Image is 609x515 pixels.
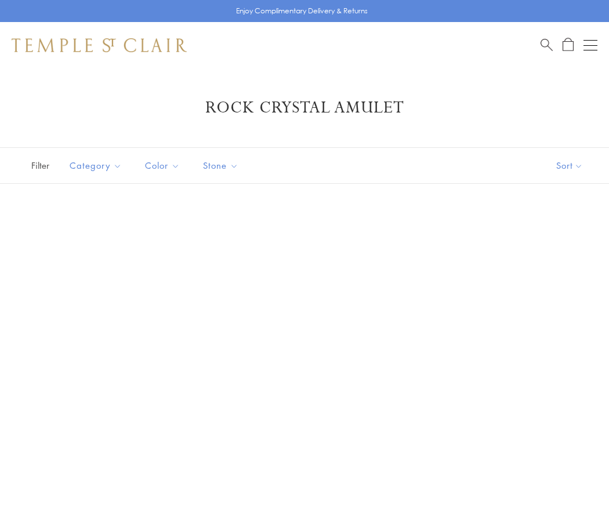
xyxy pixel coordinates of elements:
[583,38,597,52] button: Open navigation
[139,158,188,173] span: Color
[61,153,130,179] button: Category
[64,158,130,173] span: Category
[197,158,247,173] span: Stone
[563,38,574,52] a: Open Shopping Bag
[541,38,553,52] a: Search
[236,5,368,17] p: Enjoy Complimentary Delivery & Returns
[12,38,187,52] img: Temple St. Clair
[194,153,247,179] button: Stone
[136,153,188,179] button: Color
[530,148,609,183] button: Show sort by
[29,97,580,118] h1: Rock Crystal Amulet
